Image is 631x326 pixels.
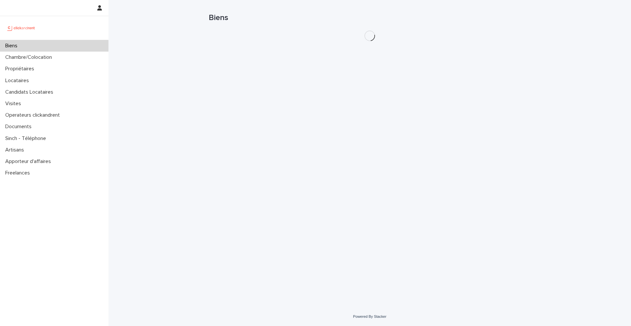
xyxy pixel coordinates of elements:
[3,170,35,176] p: Freelances
[5,21,37,35] img: UCB0brd3T0yccxBKYDjQ
[3,78,34,84] p: Locataires
[209,13,531,23] h1: Biens
[3,43,23,49] p: Biens
[3,101,26,107] p: Visites
[3,66,39,72] p: Propriétaires
[3,147,29,153] p: Artisans
[3,112,65,118] p: Operateurs clickandrent
[3,135,51,142] p: Sinch - Téléphone
[353,314,386,318] a: Powered By Stacker
[3,158,56,165] p: Apporteur d'affaires
[3,89,58,95] p: Candidats Locataires
[3,124,37,130] p: Documents
[3,54,57,60] p: Chambre/Colocation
